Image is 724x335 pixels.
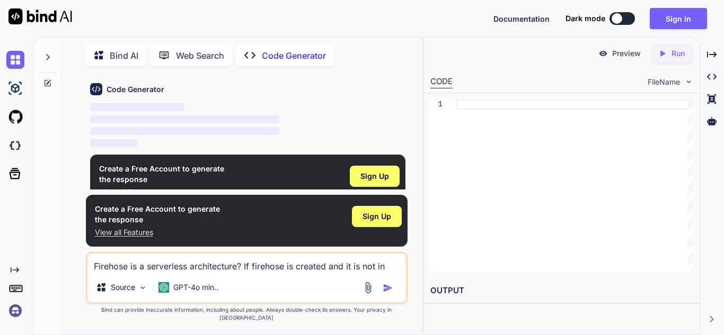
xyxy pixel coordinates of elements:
[648,77,680,87] span: FileName
[362,282,374,294] img: attachment
[138,283,147,292] img: Pick Models
[86,306,408,322] p: Bind can provide inaccurate information, including about people. Always double-check its answers....
[672,48,685,59] p: Run
[430,99,443,110] div: 1
[383,283,393,293] img: icon
[90,103,185,111] span: ‌
[6,79,24,97] img: ai-studio
[99,187,224,197] p: View all Features
[684,77,693,86] img: chevron down
[493,13,550,24] button: Documentation
[110,49,138,62] p: Bind AI
[360,171,389,182] span: Sign Up
[90,127,279,135] span: ‌
[430,76,453,88] div: CODE
[598,49,608,58] img: preview
[424,278,700,303] h2: OUTPUT
[6,108,24,126] img: githubLight
[107,84,164,95] h6: Code Generator
[99,164,224,185] h1: Create a Free Account to generate the response
[95,204,220,225] h1: Create a Free Account to generate the response
[566,13,605,24] span: Dark mode
[650,8,707,29] button: Sign in
[173,282,218,293] p: GPT-4o min..
[95,227,220,238] p: View all Features
[8,8,72,24] img: Bind AI
[6,51,24,69] img: chat
[363,211,391,222] span: Sign Up
[612,48,641,59] p: Preview
[176,49,224,62] p: Web Search
[262,49,326,62] p: Code Generator
[493,14,550,23] span: Documentation
[90,115,279,123] span: ‌
[111,282,135,293] p: Source
[6,137,24,155] img: darkCloudIdeIcon
[6,302,24,320] img: signin
[90,139,137,147] span: ‌
[158,282,169,293] img: GPT-4o mini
